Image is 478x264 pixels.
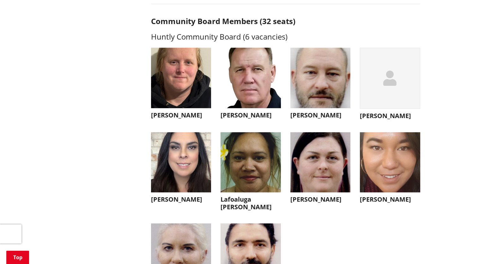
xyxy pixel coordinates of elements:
[360,112,420,120] h3: [PERSON_NAME]
[221,48,281,122] button: [PERSON_NAME]
[151,132,211,207] button: [PERSON_NAME]
[151,32,420,41] h3: Huntly Community Board (6 vacancies)
[360,132,420,193] img: WO-B-HU__WAWATAI_E__XerB5
[151,48,211,122] button: [PERSON_NAME]
[221,132,281,193] img: WO-B-HU__SAKARIA_L__ySdbA
[360,196,420,203] h3: [PERSON_NAME]
[221,111,281,119] h3: [PERSON_NAME]
[290,48,351,108] img: WO-B-HU__PARKER_J__3h2oK
[151,196,211,203] h3: [PERSON_NAME]
[151,16,295,26] strong: Community Board Members (32 seats)
[221,48,281,108] img: WO-B-HU__AMOS_P__GSZMW
[221,132,281,214] button: Lafoaluga [PERSON_NAME]
[151,48,211,108] img: WO-B-HU__TENGU_J__iRvEY
[290,196,351,203] h3: [PERSON_NAME]
[449,237,472,260] iframe: Messenger Launcher
[360,132,420,207] button: [PERSON_NAME]
[290,111,351,119] h3: [PERSON_NAME]
[290,132,351,207] button: [PERSON_NAME]
[151,111,211,119] h3: [PERSON_NAME]
[151,132,211,193] img: WO-B-HU__FLOYED_A__J4caa
[221,196,281,211] h3: Lafoaluga [PERSON_NAME]
[6,251,29,264] a: Top
[290,48,351,122] button: [PERSON_NAME]
[360,48,420,123] button: [PERSON_NAME]
[290,132,351,193] img: WO-B-HU__MCGAUGHRAN_S__dnUhr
